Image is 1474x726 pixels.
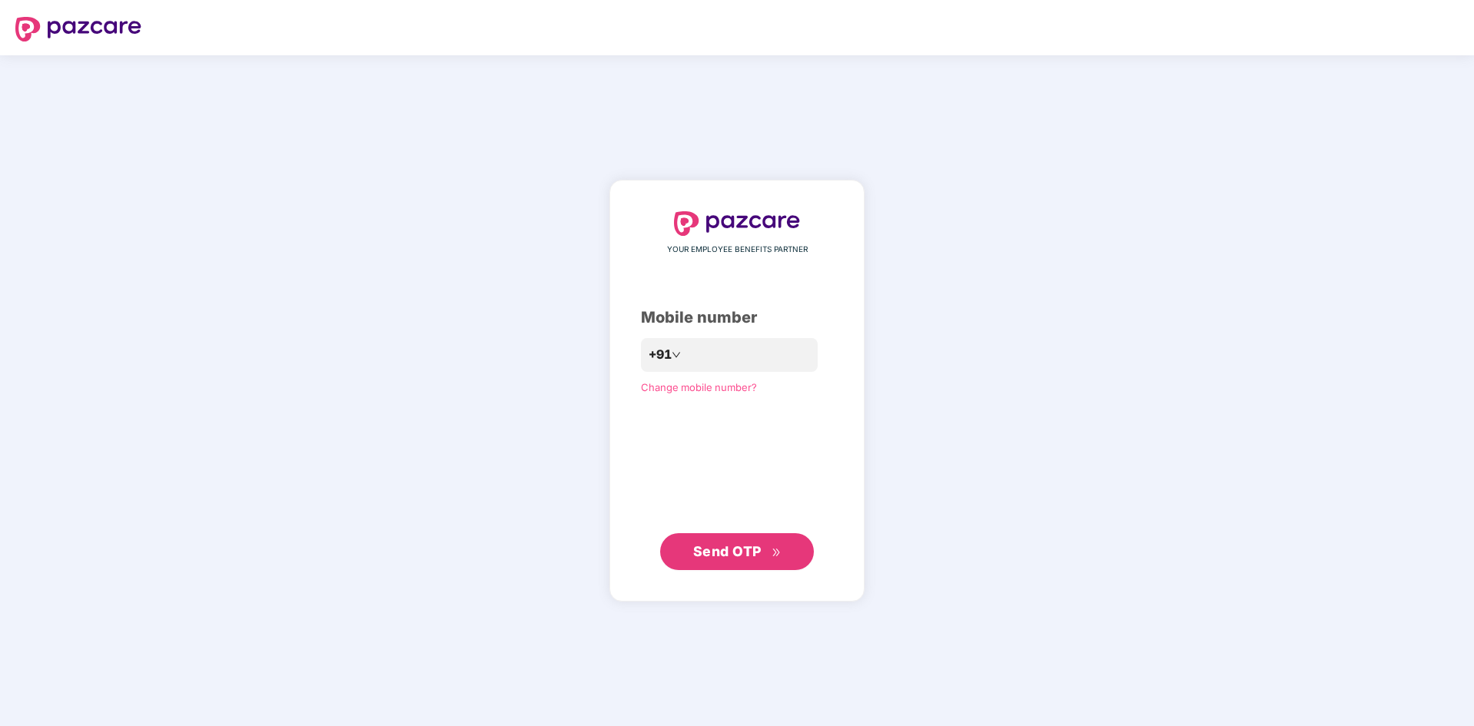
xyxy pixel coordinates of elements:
[672,350,681,360] span: down
[693,543,762,559] span: Send OTP
[641,306,833,330] div: Mobile number
[667,244,808,256] span: YOUR EMPLOYEE BENEFITS PARTNER
[641,381,757,393] a: Change mobile number?
[15,17,141,41] img: logo
[674,211,800,236] img: logo
[772,548,782,558] span: double-right
[660,533,814,570] button: Send OTPdouble-right
[649,345,672,364] span: +91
